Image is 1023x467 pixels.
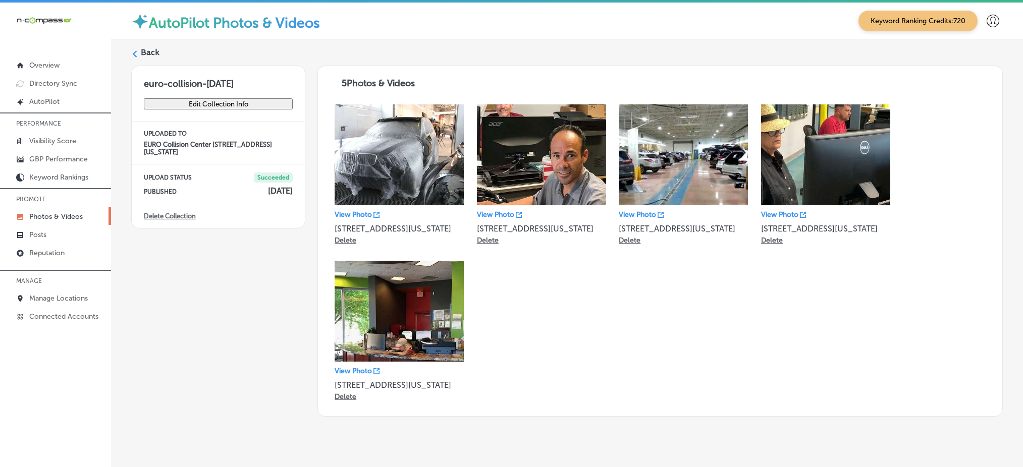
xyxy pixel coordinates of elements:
[29,312,98,321] p: Connected Accounts
[761,224,890,233] p: [STREET_ADDRESS][US_STATE]
[761,210,798,219] p: View Photo
[254,172,293,183] span: Succeeded
[29,294,88,303] p: Manage Locations
[144,130,293,137] p: UPLOADED TO
[149,15,320,31] label: AutoPilot Photos & Videos
[29,230,46,239] p: Posts
[477,236,499,245] p: Delete
[477,210,522,219] a: View Photo
[29,97,60,106] p: AutoPilot
[761,210,806,219] a: View Photo
[342,78,415,89] span: 5 Photos & Videos
[29,79,77,88] p: Directory Sync
[335,380,464,390] p: [STREET_ADDRESS][US_STATE]
[619,104,748,205] img: Collection thumbnail
[144,98,293,109] button: Edit Collection Info
[761,236,783,245] p: Delete
[335,104,464,205] img: Collection thumbnail
[477,224,606,233] p: [STREET_ADDRESS][US_STATE]
[268,186,293,196] h4: [DATE]
[619,236,640,245] p: Delete
[131,13,149,30] img: autopilot-icon
[29,61,60,70] p: Overview
[144,188,177,195] p: PUBLISHED
[335,261,464,362] img: Collection thumbnail
[335,210,372,219] p: View Photo
[29,137,76,145] p: Visibility Score
[477,104,606,205] img: Collection thumbnail
[477,210,514,219] p: View Photo
[619,224,748,233] p: [STREET_ADDRESS][US_STATE]
[335,367,372,375] p: View Photo
[335,367,380,375] a: View Photo
[144,174,192,181] p: UPLOAD STATUS
[144,212,196,220] a: Delete Collection
[335,236,356,245] p: Delete
[16,16,72,25] img: 660ab0bf-5cc7-4cb8-ba1c-48b5ae0f18e60NCTV_CLogo_TV_Black_-500x88.png
[761,104,890,205] img: Collection thumbnail
[619,210,664,219] a: View Photo
[132,66,305,89] h3: euro-collision-[DATE]
[619,210,656,219] p: View Photo
[29,173,88,182] p: Keyword Rankings
[335,210,380,219] a: View Photo
[29,212,83,221] p: Photos & Videos
[858,11,978,31] span: Keyword Ranking Credits: 720
[335,392,356,401] p: Delete
[335,224,464,233] p: [STREET_ADDRESS][US_STATE]
[141,47,159,58] label: Back
[29,155,88,163] p: GBP Performance
[144,141,293,156] h4: EURO Collision Center [STREET_ADDRESS][US_STATE]
[29,249,65,257] p: Reputation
